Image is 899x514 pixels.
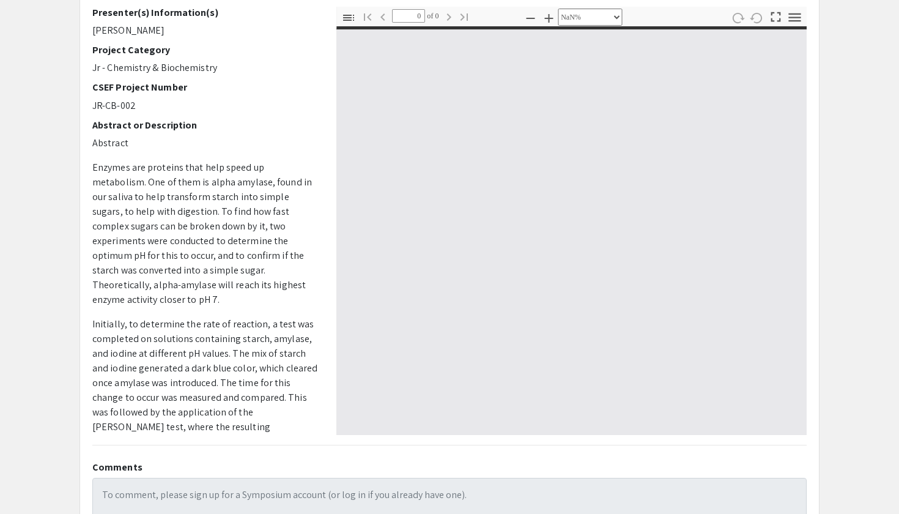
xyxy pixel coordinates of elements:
p: Initially, to determine the rate of reaction, a test was completed on solutions containing starch... [92,317,318,449]
input: Page [392,9,425,23]
button: Rotate Counterclockwise [747,9,768,26]
button: Toggle Sidebar [338,9,359,26]
h2: CSEF Project Number [92,81,318,93]
button: Go to Last Page [454,7,475,25]
span: of 0 [425,9,439,23]
p: Enzymes are proteins that help speed up metabolism. One of them is alpha amylase, found in our sa... [92,160,318,307]
p: Jr - Chemistry & Biochemistry [92,61,318,75]
h2: Comments [92,461,807,473]
select: Zoom [558,9,622,26]
h2: Abstract or Description [92,119,318,131]
button: Previous Page [372,7,393,25]
button: Tools [785,9,805,26]
h2: Presenter(s) Information(s) [92,7,318,18]
button: Go to First Page [357,7,378,25]
p: JR-CB-002 [92,99,318,113]
button: Switch to Presentation Mode [766,7,786,24]
h2: Project Category [92,44,318,56]
p: Abstract [92,136,318,151]
button: Rotate Clockwise [728,9,749,26]
button: Next Page [438,7,459,25]
p: [PERSON_NAME] [92,23,318,38]
button: Zoom In [538,9,559,26]
iframe: Chat [9,459,52,505]
button: Zoom Out [520,9,541,26]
